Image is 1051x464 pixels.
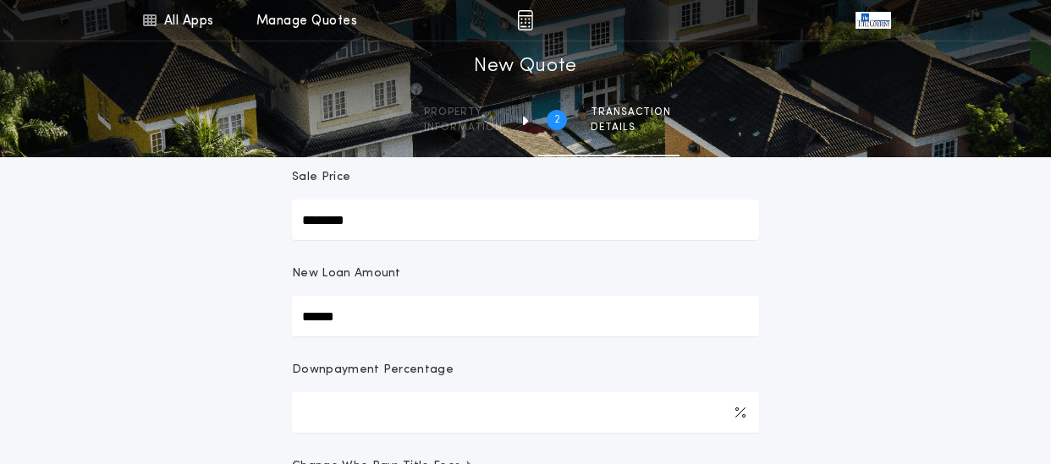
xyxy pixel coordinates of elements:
[517,10,533,30] img: img
[292,265,401,282] p: New Loan Amount
[591,106,671,119] span: Transaction
[856,12,891,29] img: vs-icon
[292,362,454,379] p: Downpayment Percentage
[424,106,503,119] span: Property
[424,121,503,134] span: information
[292,169,350,186] p: Sale Price
[292,296,759,336] input: New Loan Amount
[292,199,759,240] input: Sale Price
[554,113,560,127] h2: 2
[292,392,759,433] input: Downpayment Percentage
[474,53,577,80] h1: New Quote
[591,121,671,134] span: details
